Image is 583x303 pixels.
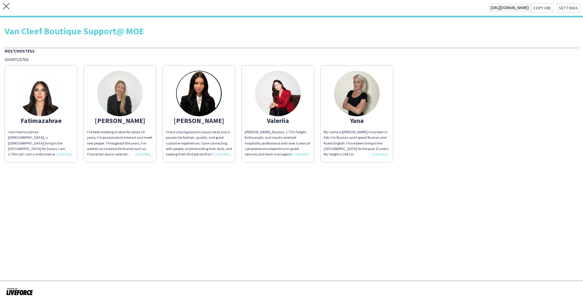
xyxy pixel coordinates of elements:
img: thumb-66f82e9b12624.jpeg [255,71,301,116]
div: Yana [324,118,390,123]
span: [URL][DOMAIN_NAME] [488,3,531,13]
img: thumb-67d75436a868e.jpeg [176,71,222,116]
img: thumb-6581774468806.jpeg [334,71,380,116]
span: My name is [PERSON_NAME] I was born in Feb. I’m Russian and I speak Russian and fluent English. I... [324,130,389,156]
div: Fatimazahrae [8,118,74,123]
div: Host/Hostess [5,48,578,54]
img: thumb-64d602e4d9280.jpeg [97,71,143,116]
div: Van Cleef Boutique Support@ MOE [5,26,578,36]
div: I am Fatimazahrae [DEMOGRAPHIC_DATA], a [DEMOGRAPHIC_DATA] living in the [GEOGRAPHIC_DATA] for 2y... [8,129,74,157]
div: Valeriia [245,118,311,123]
img: thumb-68385be579bb7.jpeg [18,71,64,116]
img: Powered by Liveforce [6,287,33,296]
div: [PERSON_NAME] [87,118,153,123]
div: [PERSON_NAME] [166,118,232,123]
button: Settings [557,3,580,13]
div: Shortlisted [5,57,578,62]
div: I have a background in luxury retail and a passion for fashion, quality, and great customer exper... [166,129,232,157]
button: Copy url [531,3,554,13]
div: I've been working in retail for about 10 years, I'm passionate to interact and meet new people. T... [87,129,153,157]
div: [PERSON_NAME], Russian, 1.77m height. Enthusiastic and results-oriented hospitality professional ... [245,129,311,157]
